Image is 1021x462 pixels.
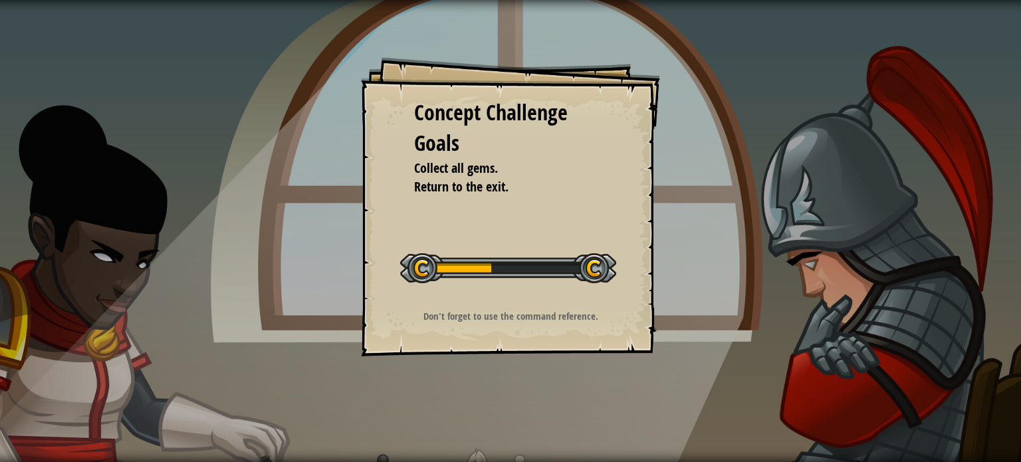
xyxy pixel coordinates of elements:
[414,159,498,177] span: Collect all gems.
[414,177,509,195] span: Return to the exit.
[414,98,607,158] div: Concept Challenge Goals
[397,159,604,178] li: Collect all gems.
[378,309,644,323] p: Don't forget to use the command reference.
[397,177,604,197] li: Return to the exit.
